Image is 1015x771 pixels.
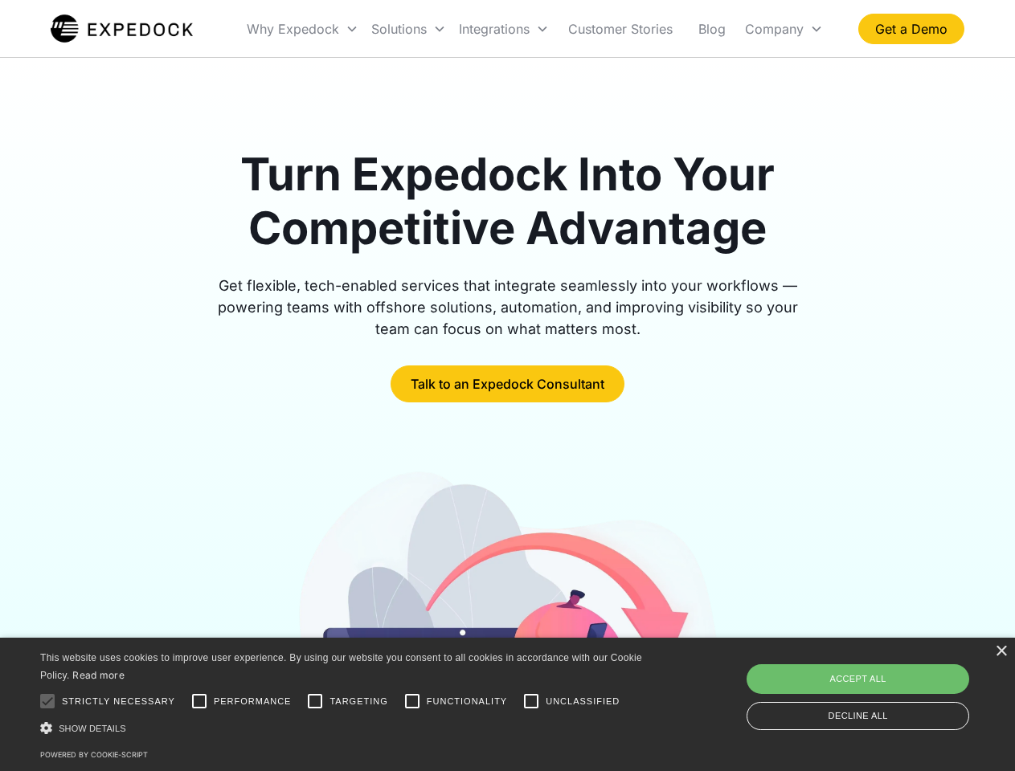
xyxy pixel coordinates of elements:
[247,21,339,37] div: Why Expedock
[40,750,148,759] a: Powered by cookie-script
[391,365,624,402] a: Talk to an Expedock Consultant
[739,2,829,56] div: Company
[858,14,964,44] a: Get a Demo
[686,2,739,56] a: Blog
[240,2,365,56] div: Why Expedock
[747,598,1015,771] iframe: Chat Widget
[51,13,193,45] img: Expedock Logo
[546,695,620,708] span: Unclassified
[51,13,193,45] a: home
[459,21,530,37] div: Integrations
[40,652,642,682] span: This website uses cookies to improve user experience. By using our website you consent to all coo...
[214,695,292,708] span: Performance
[452,2,555,56] div: Integrations
[72,669,125,681] a: Read more
[427,695,507,708] span: Functionality
[329,695,387,708] span: Targeting
[40,720,648,736] div: Show details
[62,695,175,708] span: Strictly necessary
[59,724,126,733] span: Show details
[371,21,427,37] div: Solutions
[745,21,804,37] div: Company
[199,275,817,340] div: Get flexible, tech-enabled services that integrate seamlessly into your workflows — powering team...
[199,148,817,255] h1: Turn Expedock Into Your Competitive Advantage
[555,2,686,56] a: Customer Stories
[365,2,452,56] div: Solutions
